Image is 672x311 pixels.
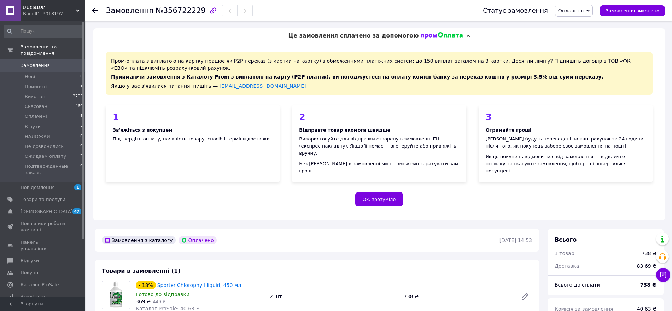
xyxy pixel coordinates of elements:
div: Оплачено [179,236,217,244]
div: Статус замовлення [483,7,548,14]
span: Ок, зрозуміло [363,197,396,202]
div: Пром-оплата з виплатою на картку працює як P2P переказ (з картки на картку) з обмеженнями платіжн... [106,52,653,95]
button: Чат з покупцем [656,268,670,282]
span: Прийняті [25,83,47,90]
div: Підтвердіть оплату, наявність товару, спосіб і терміни доставки [113,136,273,143]
span: 0 [80,133,83,140]
b: Отримайте гроші [486,127,532,133]
span: Аналітика [21,294,45,300]
span: Скасовані [25,103,49,110]
div: 3 [486,113,645,121]
button: Ок, зрозуміло [355,192,403,206]
span: 47 [72,208,81,214]
span: 369 ₴ [136,299,151,304]
input: Пошук [4,25,83,38]
span: [DEMOGRAPHIC_DATA] [21,208,73,215]
div: 738 ₴ [642,250,656,257]
span: Всього [555,236,577,243]
span: Нові [25,74,35,80]
span: 7 [80,123,83,130]
span: Замовлення та повідомлення [21,44,85,57]
span: НАЛОЖКИ [25,133,50,140]
div: Замовлення з каталогу [102,236,176,244]
span: Оплачені [25,113,47,120]
span: Виконані [25,93,47,100]
b: Зв'яжіться з покупцем [113,127,173,133]
div: 83.69 ₴ [633,258,661,274]
div: Якщо у вас з'явилися питання, пишіть — [111,82,647,90]
span: 2 [80,153,83,160]
span: 2703 [73,93,83,100]
span: Панель управління [21,239,65,252]
span: 0 [80,143,83,150]
span: 1 [80,83,83,90]
span: 460 [75,103,83,110]
span: 1 [74,184,81,190]
span: Покупці [21,270,40,276]
span: Товари в замовленні (1) [102,267,181,274]
span: Замовлення [21,62,50,69]
div: Використовуйте для відправки створену в замовленні ЕН (експрес-накладну). Якщо її немає — згенеру... [299,136,459,157]
span: Показники роботи компанії [21,220,65,233]
span: Готово до відправки [136,292,189,297]
div: 2 [299,113,459,121]
div: Якщо покупець відмовиться від замовлення — відкличте посилку та скасуйте замовлення, щоб гроші по... [486,153,645,174]
span: Ожидаем оплату [25,153,66,160]
span: Оплачено [558,8,584,13]
span: 0 [80,74,83,80]
span: Не дозвонились [25,143,64,150]
time: [DATE] 14:53 [499,237,532,243]
div: Без [PERSON_NAME] в замовленні ми не зможемо зарахувати вам гроші [299,160,459,174]
img: evopay logo [421,32,463,39]
span: Каталог ProSale [21,282,59,288]
div: 1 [113,113,273,121]
span: 0 [80,163,83,176]
b: Відправте товар якомога швидше [299,127,390,133]
a: Sporter Chlorophyll liquid, 450 мл [157,282,241,288]
div: - 18% [136,281,156,289]
a: [EMAIL_ADDRESS][DOMAIN_NAME] [220,83,306,89]
a: Редагувати [518,289,532,304]
span: Доставка [555,263,579,269]
button: Замовлення виконано [600,5,665,16]
div: Повернутися назад [92,7,98,14]
div: 2 шт. [267,292,401,301]
span: Замовлення виконано [606,8,659,13]
span: Товари та послуги [21,196,65,203]
b: 738 ₴ [640,282,656,288]
span: В пути [25,123,41,130]
span: Всього до сплати [555,282,600,288]
span: Подтвержденные заказы [25,163,80,176]
span: 1 [80,113,83,120]
span: Це замовлення сплачено за допомогою [288,32,419,39]
img: Sporter Chlorophyll liquid, 450 мл [102,281,130,309]
div: [PERSON_NAME] будуть переведені на ваш рахунок за 24 години після того, як покупець забере своє з... [486,136,645,150]
span: 1 товар [555,250,574,256]
div: 738 ₴ [401,292,515,301]
span: Повідомлення [21,184,55,191]
span: Приймаючи замовлення з Каталогу Prom з виплатою на карту (Р2Р платіж), ви погоджуєтеся на оплату ... [111,74,603,80]
span: Відгуки [21,258,39,264]
span: Замовлення [106,6,153,15]
span: 𝐁𝐔𝐘𝐒𝐇𝐎𝐏 [23,4,76,11]
span: №356722229 [156,6,206,15]
div: Ваш ID: 3018192 [23,11,85,17]
span: 449 ₴ [153,299,166,304]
